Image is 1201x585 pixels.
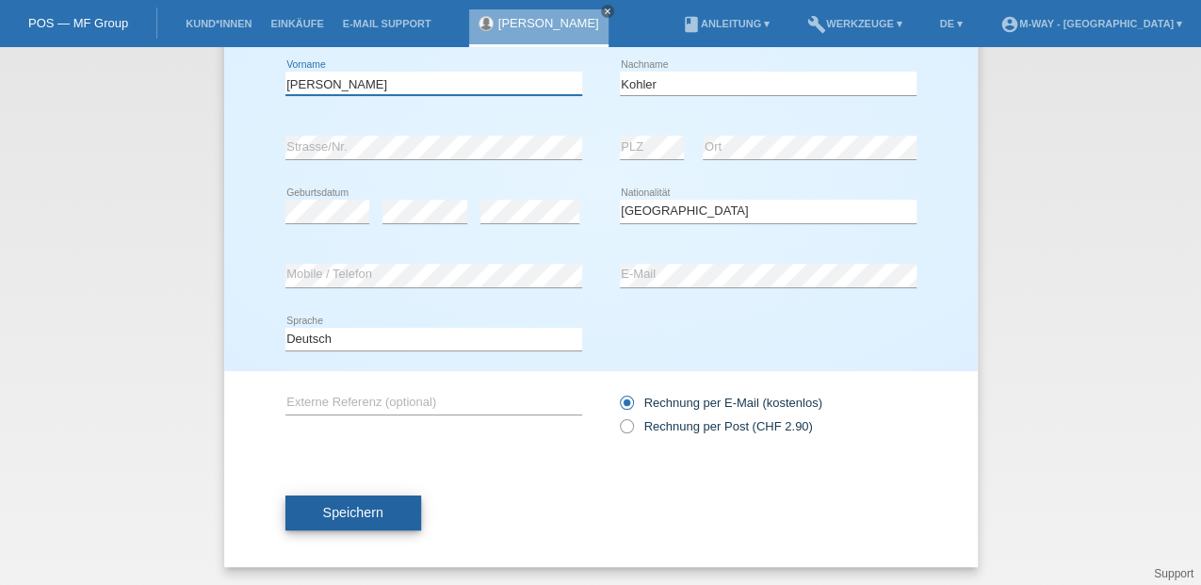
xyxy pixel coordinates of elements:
[333,18,441,29] a: E-Mail Support
[991,18,1192,29] a: account_circlem-way - [GEOGRAPHIC_DATA] ▾
[176,18,261,29] a: Kund*innen
[603,7,612,16] i: close
[673,18,779,29] a: bookAnleitung ▾
[620,396,822,410] label: Rechnung per E-Mail (kostenlos)
[620,396,632,419] input: Rechnung per E-Mail (kostenlos)
[601,5,614,18] a: close
[28,16,128,30] a: POS — MF Group
[931,18,972,29] a: DE ▾
[285,496,421,531] button: Speichern
[620,419,632,443] input: Rechnung per Post (CHF 2.90)
[1154,567,1193,580] a: Support
[682,15,701,34] i: book
[807,15,826,34] i: build
[620,419,813,433] label: Rechnung per Post (CHF 2.90)
[498,16,599,30] a: [PERSON_NAME]
[798,18,912,29] a: buildWerkzeuge ▾
[1000,15,1019,34] i: account_circle
[261,18,333,29] a: Einkäufe
[323,505,383,520] span: Speichern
